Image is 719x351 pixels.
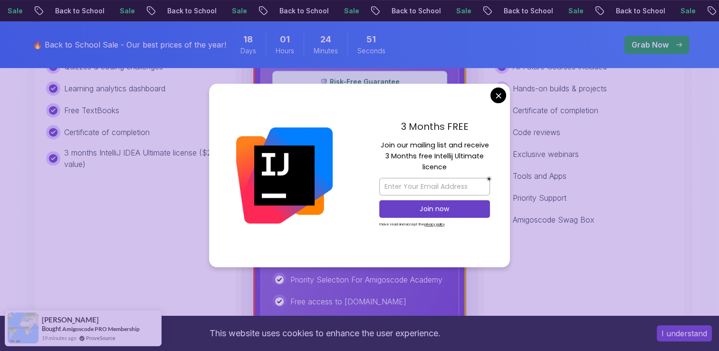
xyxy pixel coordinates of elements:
p: Amigoscode Swag Box [513,214,594,225]
span: Hours [276,46,294,56]
p: Sale [224,6,255,16]
p: Priority Selection For Amigoscode Academy [290,274,442,285]
p: Learning analytics dashboard [64,83,165,94]
p: Priority Support [513,192,566,204]
p: Back to School [496,6,561,16]
span: [PERSON_NAME] [42,316,99,324]
p: Back to School [48,6,112,16]
p: Tools and Apps [513,170,566,182]
p: 🔥 Back to School Sale - Our best prices of the year! [33,39,226,50]
p: Sale [336,6,367,16]
p: Sale [673,6,703,16]
p: Back to School [272,6,336,16]
a: Amigoscode PRO Membership [62,325,140,332]
p: 3 months IntelliJ IDEA Ultimate license ($249 value) [64,147,225,170]
p: Sale [112,6,143,16]
div: This website uses cookies to enhance the user experience. [7,323,642,344]
span: Minutes [314,46,338,56]
p: Free access to [DOMAIN_NAME] [290,296,406,307]
span: 24 Minutes [320,33,331,46]
p: Exclusive webinars [513,148,579,160]
span: 1 Hours [280,33,290,46]
p: Hands-on builds & projects [513,83,607,94]
p: Grab Now [632,39,669,50]
span: Seconds [357,46,385,56]
span: 19 minutes ago [42,334,77,342]
span: 51 Seconds [366,33,376,46]
img: provesource social proof notification image [8,312,38,343]
p: Back to School [608,6,673,16]
span: 18 Days [243,33,253,46]
p: Sale [449,6,479,16]
p: Certificate of completion [513,105,598,116]
a: ProveSource [86,334,115,342]
p: Free TextBooks [64,105,119,116]
p: Sale [561,6,591,16]
button: Accept cookies [657,325,712,341]
span: Days [240,46,256,56]
span: Bought [42,325,61,332]
p: Certificate of completion [64,127,150,138]
p: Back to School [384,6,449,16]
p: Back to School [160,6,224,16]
p: 🛡️ Risk-Free Guarantee [278,77,441,87]
p: Code reviews [513,127,560,138]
